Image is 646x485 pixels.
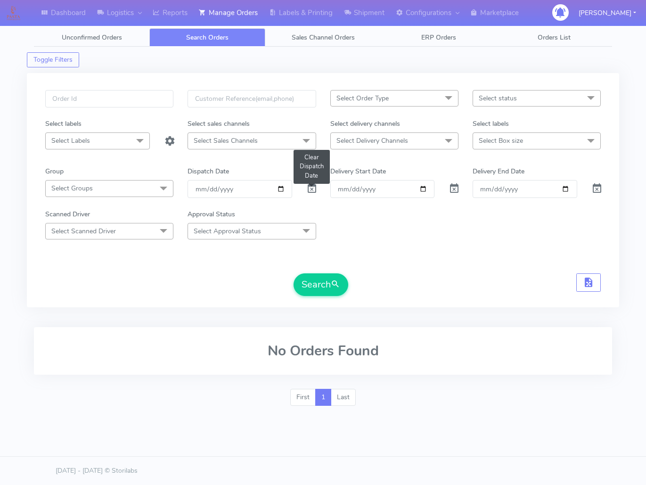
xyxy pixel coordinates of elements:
span: Select Box size [479,136,523,145]
span: Select Groups [51,184,93,193]
label: Delivery End Date [473,166,524,176]
span: Select status [479,94,517,103]
label: Select sales channels [188,119,250,129]
span: Sales Channel Orders [292,33,355,42]
label: Scanned Driver [45,209,90,219]
button: Toggle Filters [27,52,79,67]
button: [PERSON_NAME] [572,3,643,23]
span: Select Labels [51,136,90,145]
input: Customer Reference(email,phone) [188,90,316,107]
span: Search Orders [186,33,229,42]
span: Unconfirmed Orders [62,33,122,42]
a: 1 [315,389,331,406]
span: Select Sales Channels [194,136,258,145]
label: Dispatch Date [188,166,229,176]
label: Approval Status [188,209,235,219]
span: Select Approval Status [194,227,261,236]
span: Select Scanned Driver [51,227,116,236]
label: Select delivery channels [330,119,400,129]
label: Select labels [473,119,509,129]
ul: Tabs [34,28,612,47]
h2: No Orders Found [45,343,601,359]
input: Order Id [45,90,173,107]
label: Delivery Start Date [330,166,386,176]
span: Select Order Type [336,94,389,103]
span: Select Delivery Channels [336,136,408,145]
label: Group [45,166,64,176]
button: Search [294,273,348,296]
label: Select labels [45,119,82,129]
span: Orders List [538,33,571,42]
span: ERP Orders [421,33,456,42]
